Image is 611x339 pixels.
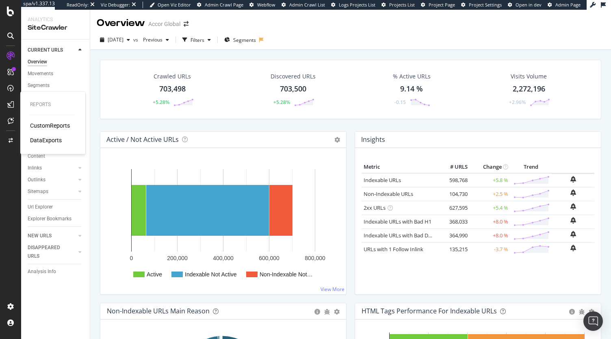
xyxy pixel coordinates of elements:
[153,99,169,106] div: +5.28%
[321,286,344,293] a: View More
[28,203,53,211] div: Url Explorer
[381,2,415,8] a: Projects List
[259,255,279,261] text: 600,000
[140,36,162,43] span: Previous
[273,99,290,106] div: +5.28%
[470,215,510,228] td: +8.0 %
[108,36,123,43] span: 2025 Aug. 20th
[133,36,140,43] span: vs
[28,70,84,78] a: Movements
[28,187,48,196] div: Sitemaps
[28,176,45,184] div: Outlinks
[421,2,455,8] a: Project Page
[106,134,179,145] h4: Active / Not Active URLs
[579,309,585,315] div: bug
[364,204,386,211] a: 2xx URLs
[28,203,84,211] a: Url Explorer
[589,309,594,315] div: gear
[221,33,259,46] button: Segments
[158,2,191,8] span: Open Viz Editor
[569,309,575,315] div: circle-info
[233,37,256,43] span: Segments
[184,21,188,27] div: arrow-right-arrow-left
[510,161,552,173] th: Trend
[570,245,576,251] div: bell-plus
[130,255,133,261] text: 0
[364,246,423,253] a: URLs with 1 Follow Inlink
[470,201,510,215] td: +5.4 %
[364,232,452,239] a: Indexable URLs with Bad Description
[30,122,70,130] a: CustomReports
[28,215,71,223] div: Explorer Bookmarks
[28,16,83,23] div: Analytics
[555,2,581,8] span: Admin Page
[101,2,130,8] div: Viz Debugger:
[461,2,502,8] a: Project Settings
[508,2,542,8] a: Open in dev
[389,2,415,8] span: Projects List
[469,2,502,8] span: Project Settings
[470,161,510,173] th: Change
[362,307,497,315] div: HTML Tags Performance for Indexable URLs
[107,307,210,315] div: Non-Indexable URLs Main Reason
[437,215,470,228] td: 368,033
[282,2,325,8] a: Admin Crawl List
[334,309,340,315] div: gear
[289,2,325,8] span: Admin Crawl List
[583,311,603,331] div: Open Intercom Messenger
[28,46,63,54] div: CURRENT URLS
[154,72,191,80] div: Crawled URLs
[28,152,84,161] a: Content
[334,137,340,143] i: Options
[179,33,214,46] button: Filters
[305,255,325,261] text: 800,000
[28,243,69,261] div: DISAPPEARED URLS
[28,243,76,261] a: DISAPPEARED URLS
[364,176,401,184] a: Indexable URLs
[213,255,234,261] text: 400,000
[28,58,47,66] div: Overview
[191,37,204,43] div: Filters
[30,136,62,144] a: DataExports
[470,242,510,256] td: -3.7 %
[339,2,375,8] span: Logs Projects List
[97,16,145,30] div: Overview
[140,33,172,46] button: Previous
[28,23,83,33] div: SiteCrawler
[205,2,243,8] span: Admin Crawl Page
[570,231,576,237] div: bell-plus
[149,2,191,8] a: Open Viz Editor
[509,99,526,106] div: +2.96%
[437,161,470,173] th: # URLS
[437,242,470,256] td: 135,215
[28,81,50,90] div: Segments
[516,2,542,8] span: Open in dev
[28,164,42,172] div: Inlinks
[364,190,413,198] a: Non-Indexable URLs
[548,2,581,8] a: Admin Page
[107,161,337,288] svg: A chart.
[470,187,510,201] td: +2.5 %
[324,309,330,315] div: bug
[159,84,186,94] div: 703,498
[400,84,423,94] div: 9.14 %
[28,232,52,240] div: NEW URLS
[511,72,547,80] div: Visits Volume
[97,33,133,46] button: [DATE]
[28,58,84,66] a: Overview
[147,271,162,278] text: Active
[362,161,437,173] th: Metric
[197,2,243,8] a: Admin Crawl Page
[437,187,470,201] td: 104,730
[167,255,188,261] text: 200,000
[28,152,45,161] div: Content
[429,2,455,8] span: Project Page
[260,271,313,278] text: Non-Indexable Not…
[28,81,84,90] a: Segments
[148,20,180,28] div: Accor Global
[570,203,576,210] div: bell-plus
[437,201,470,215] td: 627,595
[470,173,510,187] td: +5.8 %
